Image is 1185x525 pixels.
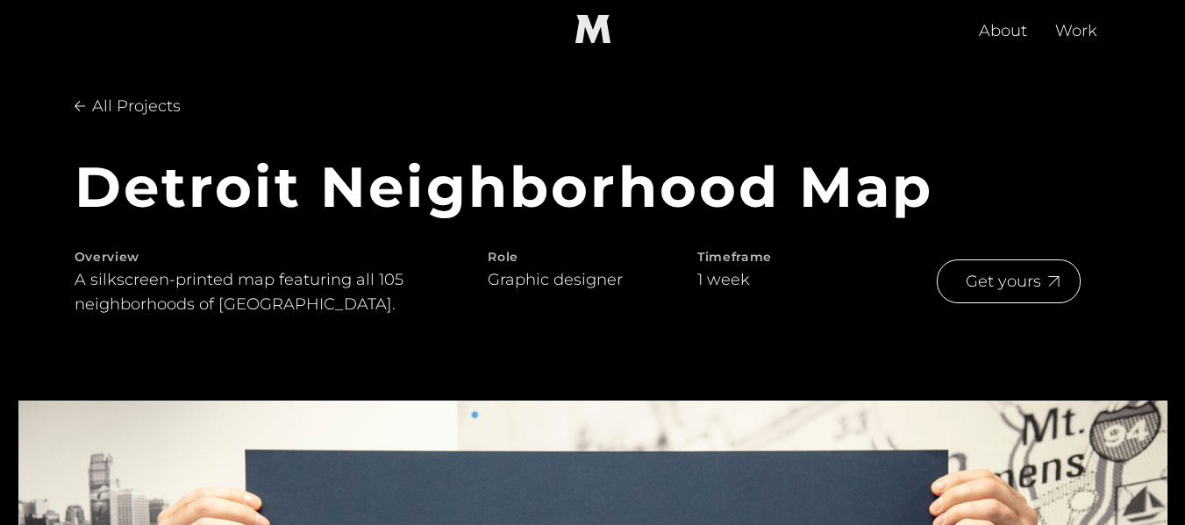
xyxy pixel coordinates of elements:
img: "M" logo [565,15,621,43]
p: A silkscreen-printed map featuring all 105 neighborhoods of [GEOGRAPHIC_DATA]. [75,267,432,316]
h1: Role [488,246,641,267]
a: Work [1041,1,1111,57]
a: About [965,1,1041,57]
h2: Overview [75,246,432,267]
img: Arrow pointing left [75,101,85,111]
div: Graphic designer [488,267,641,292]
h1: Timeframe [697,246,851,267]
div: All Projects [85,94,188,118]
a: home [565,1,621,57]
div: Get yours [959,269,1048,294]
h1: Detroit Neighborhood Map [75,155,1111,218]
a: Get yours [937,259,1081,303]
a: All Projects [75,85,215,127]
p: 1 week [697,267,750,292]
